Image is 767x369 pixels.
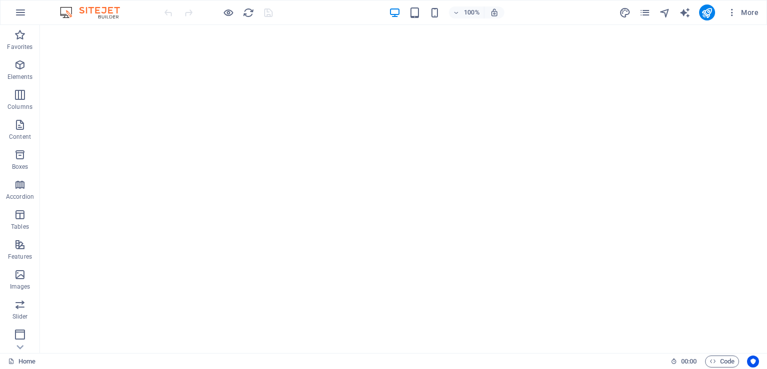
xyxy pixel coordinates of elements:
[659,7,671,18] i: Navigator
[243,7,254,18] i: Reload page
[6,193,34,201] p: Accordion
[449,6,484,18] button: 100%
[490,8,499,17] i: On resize automatically adjust zoom level to fit chosen device.
[701,7,713,18] i: Publish
[11,223,29,231] p: Tables
[8,253,32,261] p: Features
[12,313,28,321] p: Slider
[619,6,631,18] button: design
[659,6,671,18] button: navigator
[10,283,30,291] p: Images
[12,163,28,171] p: Boxes
[705,356,739,368] button: Code
[727,7,759,17] span: More
[699,4,715,20] button: publish
[7,73,33,81] p: Elements
[710,356,735,368] span: Code
[57,6,132,18] img: Editor Logo
[8,356,35,368] a: Click to cancel selection. Double-click to open Pages
[639,6,651,18] button: pages
[747,356,759,368] button: Usercentrics
[619,7,631,18] i: Design (Ctrl+Alt+Y)
[464,6,480,18] h6: 100%
[7,43,32,51] p: Favorites
[242,6,254,18] button: reload
[639,7,651,18] i: Pages (Ctrl+Alt+S)
[671,356,697,368] h6: Session time
[9,133,31,141] p: Content
[688,358,690,365] span: :
[681,356,697,368] span: 00 00
[7,103,32,111] p: Columns
[679,7,691,18] i: AI Writer
[679,6,691,18] button: text_generator
[723,4,763,20] button: More
[222,6,234,18] button: Click here to leave preview mode and continue editing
